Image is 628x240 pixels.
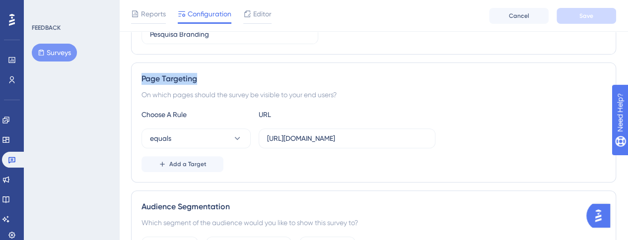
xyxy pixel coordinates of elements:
div: Audience Segmentation [141,201,606,213]
button: Add a Target [141,156,223,172]
button: equals [141,128,251,148]
span: Editor [253,8,272,20]
span: Configuration [188,8,231,20]
input: yourwebsite.com/path [267,133,427,144]
span: Add a Target [169,160,207,168]
div: URL [259,109,368,120]
input: Type your Survey name [150,29,310,40]
div: Page Targeting [141,73,606,85]
iframe: UserGuiding AI Assistant Launcher [586,201,616,231]
button: Cancel [489,8,549,24]
div: On which pages should the survey be visible to your end users? [141,89,606,101]
span: Reports [141,8,166,20]
span: Cancel [509,12,529,20]
span: Need Help? [23,2,62,14]
span: equals [150,132,171,144]
button: Save [557,8,616,24]
button: Surveys [32,44,77,61]
div: Choose A Rule [141,109,251,120]
span: Save [579,12,593,20]
div: Which segment of the audience would you like to show this survey to? [141,217,606,229]
div: FEEDBACK [32,24,61,32]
